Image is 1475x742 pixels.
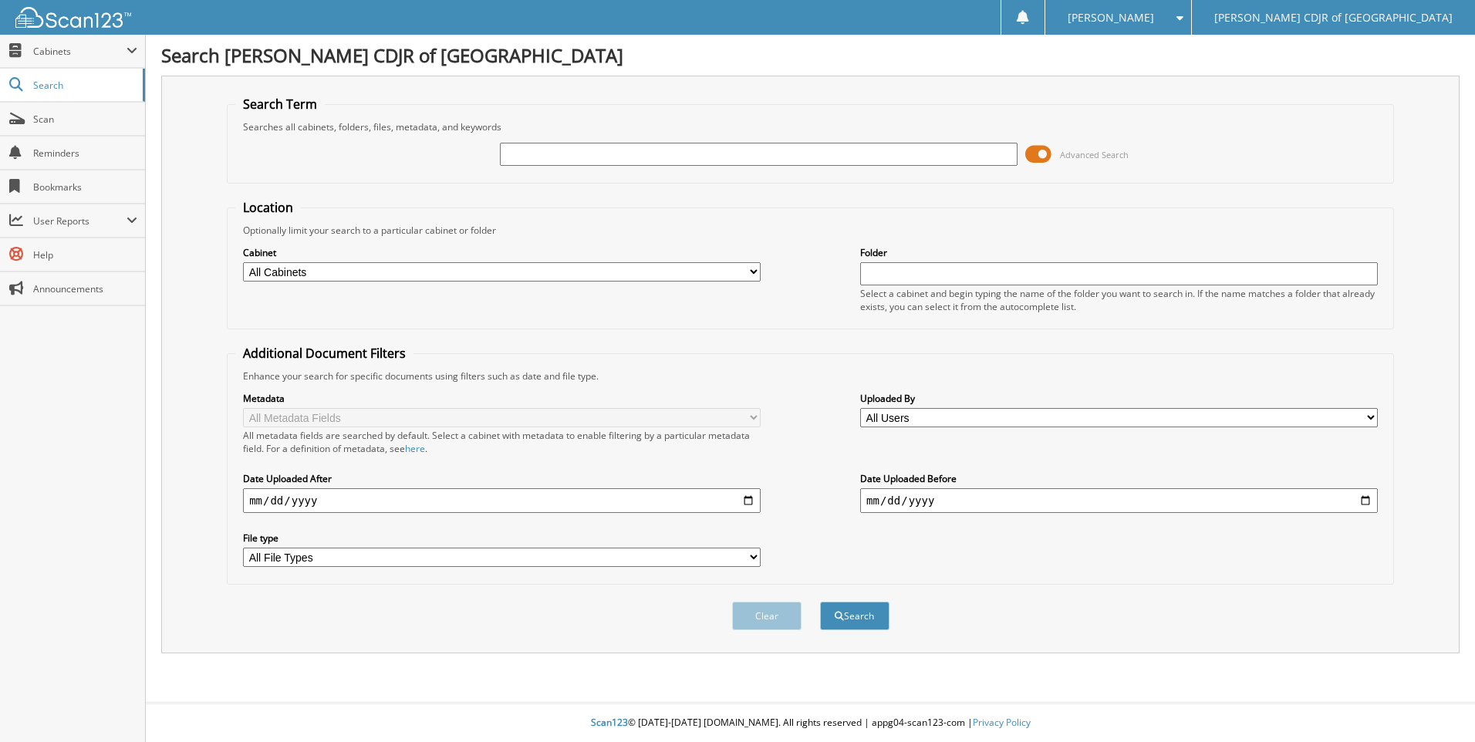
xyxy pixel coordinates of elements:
span: Cabinets [33,45,127,58]
div: Enhance your search for specific documents using filters such as date and file type. [235,369,1386,383]
input: start [243,488,761,513]
span: Help [33,248,137,261]
span: Reminders [33,147,137,160]
span: Bookmarks [33,180,137,194]
label: Uploaded By [860,392,1378,405]
legend: Search Term [235,96,325,113]
button: Search [820,602,889,630]
input: end [860,488,1378,513]
a: here [405,442,425,455]
label: Date Uploaded After [243,472,761,485]
label: Metadata [243,392,761,405]
a: Privacy Policy [973,716,1031,729]
img: scan123-logo-white.svg [15,7,131,28]
span: Advanced Search [1060,149,1129,160]
span: User Reports [33,214,127,228]
span: Scan [33,113,137,126]
div: Optionally limit your search to a particular cabinet or folder [235,224,1386,237]
label: Cabinet [243,246,761,259]
span: [PERSON_NAME] CDJR of [GEOGRAPHIC_DATA] [1214,13,1453,22]
span: Search [33,79,135,92]
div: All metadata fields are searched by default. Select a cabinet with metadata to enable filtering b... [243,429,761,455]
div: Select a cabinet and begin typing the name of the folder you want to search in. If the name match... [860,287,1378,313]
h1: Search [PERSON_NAME] CDJR of [GEOGRAPHIC_DATA] [161,42,1460,68]
span: Announcements [33,282,137,295]
label: Folder [860,246,1378,259]
button: Clear [732,602,802,630]
label: File type [243,531,761,545]
div: © [DATE]-[DATE] [DOMAIN_NAME]. All rights reserved | appg04-scan123-com | [146,704,1475,742]
label: Date Uploaded Before [860,472,1378,485]
span: Scan123 [591,716,628,729]
legend: Additional Document Filters [235,345,413,362]
div: Searches all cabinets, folders, files, metadata, and keywords [235,120,1386,133]
legend: Location [235,199,301,216]
span: [PERSON_NAME] [1068,13,1154,22]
